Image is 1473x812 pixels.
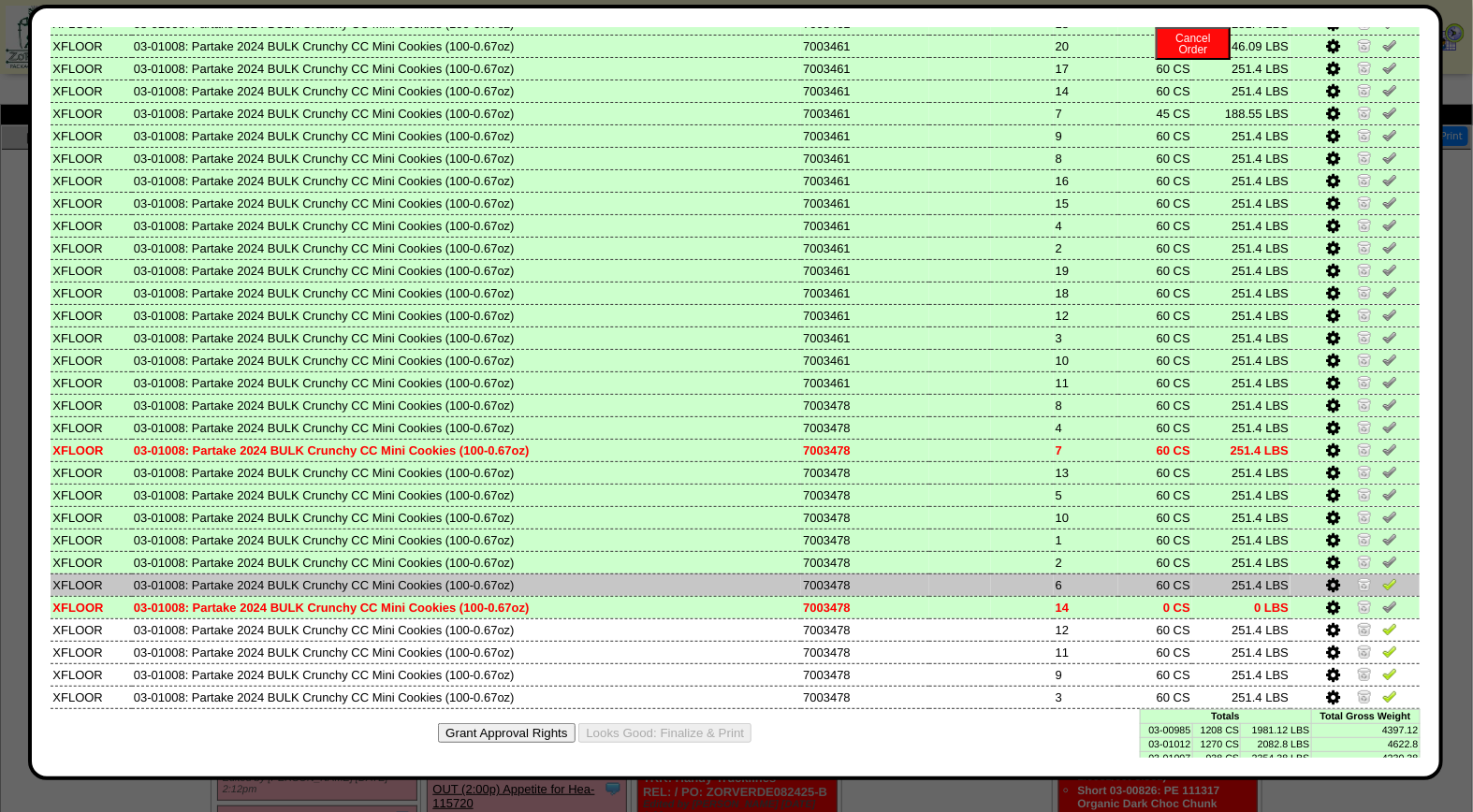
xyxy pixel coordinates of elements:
[1118,237,1192,259] td: 60 CS
[51,663,131,686] td: XFLOOR
[1192,751,1241,765] td: 938 CS
[1382,284,1397,299] img: Un-Verify Pick
[1118,663,1192,686] td: 60 CS
[801,147,929,169] td: 7003461
[51,282,131,304] td: XFLOOR
[801,551,929,573] td: 7003478
[801,394,929,416] td: 7003478
[1192,214,1291,237] td: 251.4 LBS
[1382,150,1397,165] img: Un-Verify Pick
[1140,709,1311,723] td: Totals
[1192,147,1291,169] td: 251.4 LBS
[1357,509,1372,524] img: Zero Item and Verify
[1192,484,1291,506] td: 251.4 LBS
[801,304,929,326] td: 7003461
[1192,57,1291,80] td: 251.4 LBS
[801,686,929,708] td: 7003478
[1382,644,1397,659] img: Verify Pick
[1382,599,1397,614] img: Un-Verify Pick
[132,80,801,102] td: 03-01008: Partake 2024 BULK Crunchy CC Mini Cookies (100-0.67oz)
[1118,573,1192,596] td: 60 CS
[801,35,929,57] td: 7003461
[1357,644,1372,659] img: Zero Item and Verify
[1357,599,1372,614] img: Zero Item and Verify
[1382,419,1397,434] img: Un-Verify Pick
[801,237,929,259] td: 7003461
[132,461,801,484] td: 03-01008: Partake 2024 BULK Crunchy CC Mini Cookies (100-0.67oz)
[1357,127,1372,142] img: Zero Item and Verify
[1192,737,1241,751] td: 1270 CS
[51,461,131,484] td: XFLOOR
[1357,195,1372,210] img: Zero Item and Verify
[132,641,801,663] td: 03-01008: Partake 2024 BULK Crunchy CC Mini Cookies (100-0.67oz)
[1054,439,1118,461] td: 7
[1357,37,1372,52] img: Zero Item and Verify
[801,506,929,529] td: 7003478
[1118,641,1192,663] td: 60 CS
[1357,82,1372,97] img: Zero Item and Verify
[51,596,131,618] td: XFLOOR
[132,124,801,147] td: 03-01008: Partake 2024 BULK Crunchy CC Mini Cookies (100-0.67oz)
[1118,102,1192,124] td: 45 CS
[1118,192,1192,214] td: 60 CS
[1192,596,1291,618] td: 0 LBS
[1054,80,1118,102] td: 14
[1382,464,1397,479] img: Un-Verify Pick
[1054,529,1118,551] td: 1
[1192,102,1291,124] td: 188.55 LBS
[132,484,801,506] td: 03-01008: Partake 2024 BULK Crunchy CC Mini Cookies (100-0.67oz)
[51,35,131,57] td: XFLOOR
[132,439,801,461] td: 03-01008: Partake 2024 BULK Crunchy CC Mini Cookies (100-0.67oz)
[132,686,801,708] td: 03-01008: Partake 2024 BULK Crunchy CC Mini Cookies (100-0.67oz)
[51,371,131,394] td: XFLOOR
[1357,352,1372,367] img: Zero Item and Verify
[1357,307,1372,322] img: Zero Item and Verify
[1054,618,1118,641] td: 12
[51,641,131,663] td: XFLOOR
[1054,371,1118,394] td: 11
[51,57,131,80] td: XFLOOR
[132,349,801,371] td: 03-01008: Partake 2024 BULK Crunchy CC Mini Cookies (100-0.67oz)
[1192,169,1291,192] td: 251.4 LBS
[1118,124,1192,147] td: 60 CS
[132,529,801,551] td: 03-01008: Partake 2024 BULK Crunchy CC Mini Cookies (100-0.67oz)
[801,192,929,214] td: 7003461
[1156,27,1231,60] button: CancelOrder
[1054,35,1118,57] td: 20
[1192,529,1291,551] td: 251.4 LBS
[1054,124,1118,147] td: 9
[801,596,929,618] td: 7003478
[1311,737,1420,751] td: 4622.8
[1382,509,1397,524] img: Un-Verify Pick
[801,416,929,439] td: 7003478
[51,80,131,102] td: XFLOOR
[1118,484,1192,506] td: 60 CS
[1118,506,1192,529] td: 60 CS
[51,618,131,641] td: XFLOOR
[1192,618,1291,641] td: 251.4 LBS
[1382,329,1397,344] img: Un-Verify Pick
[132,282,801,304] td: 03-01008: Partake 2024 BULK Crunchy CC Mini Cookies (100-0.67oz)
[1118,35,1192,57] td: 11 CS
[1192,259,1291,282] td: 251.4 LBS
[132,169,801,192] td: 03-01008: Partake 2024 BULK Crunchy CC Mini Cookies (100-0.67oz)
[1192,416,1291,439] td: 251.4 LBS
[1192,573,1291,596] td: 251.4 LBS
[1140,723,1192,737] td: 03-00985
[1118,326,1192,349] td: 60 CS
[1118,147,1192,169] td: 60 CS
[1140,737,1192,751] td: 03-01012
[801,439,929,461] td: 7003478
[1382,262,1397,277] img: Un-Verify Pick
[51,506,131,529] td: XFLOOR
[1192,663,1291,686] td: 251.4 LBS
[51,686,131,708] td: XFLOOR
[132,147,801,169] td: 03-01008: Partake 2024 BULK Crunchy CC Mini Cookies (100-0.67oz)
[801,461,929,484] td: 7003478
[801,326,929,349] td: 7003461
[51,573,131,596] td: XFLOOR
[51,439,131,461] td: XFLOOR
[1311,723,1420,737] td: 4397.12
[51,192,131,214] td: XFLOOR
[1054,259,1118,282] td: 19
